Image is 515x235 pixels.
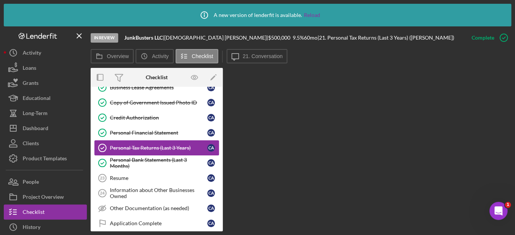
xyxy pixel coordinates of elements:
[293,35,304,41] div: 9.5 %
[110,115,207,121] div: Credit Authorization
[489,202,507,220] iframe: Intercom live chat
[4,45,87,60] button: Activity
[94,95,219,110] a: Copy of Government Issued Photo IDCA
[207,220,215,227] div: C A
[23,151,67,168] div: Product Templates
[4,106,87,121] button: Long-Term
[207,159,215,167] div: C A
[110,145,207,151] div: Personal Tax Returns (Last 3 Years)
[94,170,219,186] a: 23ResumeCA
[4,136,87,151] button: Clients
[4,204,87,220] button: Checklist
[124,35,164,41] div: |
[23,60,36,77] div: Loans
[94,216,219,231] a: Application CompleteCA
[23,45,41,62] div: Activity
[23,91,51,108] div: Educational
[207,144,215,152] div: C A
[195,6,320,25] div: A new version of lenderfit is available.
[110,205,207,211] div: Other Documentation (as needed)
[110,175,207,181] div: Resume
[94,186,219,201] a: 24Information about Other Businesses OwnedCA
[91,33,118,43] div: In Review
[152,53,168,59] label: Activity
[94,80,219,95] a: Business Lease AgreementsCA
[268,34,290,41] span: $500,000
[227,49,288,63] button: 21. Conversation
[207,174,215,182] div: C A
[192,53,213,59] label: Checklist
[207,189,215,197] div: C A
[207,204,215,212] div: C A
[94,201,219,216] a: Other Documentation (as needed)CA
[505,202,511,208] span: 1
[4,121,87,136] button: Dashboard
[304,12,320,18] a: Reload
[4,189,87,204] button: Project Overview
[100,191,105,195] tspan: 24
[207,114,215,121] div: C A
[23,204,45,221] div: Checklist
[4,60,87,75] button: Loans
[23,189,64,206] div: Project Overview
[4,91,87,106] button: Educational
[146,74,168,80] div: Checklist
[164,35,268,41] div: [DEMOGRAPHIC_DATA] [PERSON_NAME] |
[472,30,494,45] div: Complete
[136,49,173,63] button: Activity
[243,53,283,59] label: 21. Conversation
[23,174,39,191] div: People
[23,106,48,123] div: Long-Term
[4,151,87,166] button: Product Templates
[94,125,219,140] a: Personal Financial StatementCA
[110,130,207,136] div: Personal Financial Statement
[318,35,454,41] div: | 21. Personal Tax Returns (Last 3 Years) ([PERSON_NAME])
[23,121,48,138] div: Dashboard
[110,157,207,169] div: Personal Bank Statements (Last 3 Months)
[4,75,87,91] button: Grants
[94,155,219,170] a: Personal Bank Statements (Last 3 Months)CA
[304,35,318,41] div: 60 mo
[107,53,129,59] label: Overview
[4,220,87,235] button: History
[207,84,215,91] div: C A
[207,129,215,137] div: C A
[464,30,511,45] button: Complete
[94,140,219,155] a: Personal Tax Returns (Last 3 Years)CA
[110,220,207,226] div: Application Complete
[207,99,215,106] div: C A
[94,110,219,125] a: Credit AuthorizationCA
[23,136,39,153] div: Clients
[23,75,39,92] div: Grants
[124,34,163,41] b: JunkBusters LLC
[4,174,87,189] button: People
[100,176,105,180] tspan: 23
[91,49,134,63] button: Overview
[110,100,207,106] div: Copy of Government Issued Photo ID
[110,84,207,91] div: Business Lease Agreements
[110,187,207,199] div: Information about Other Businesses Owned
[176,49,218,63] button: Checklist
